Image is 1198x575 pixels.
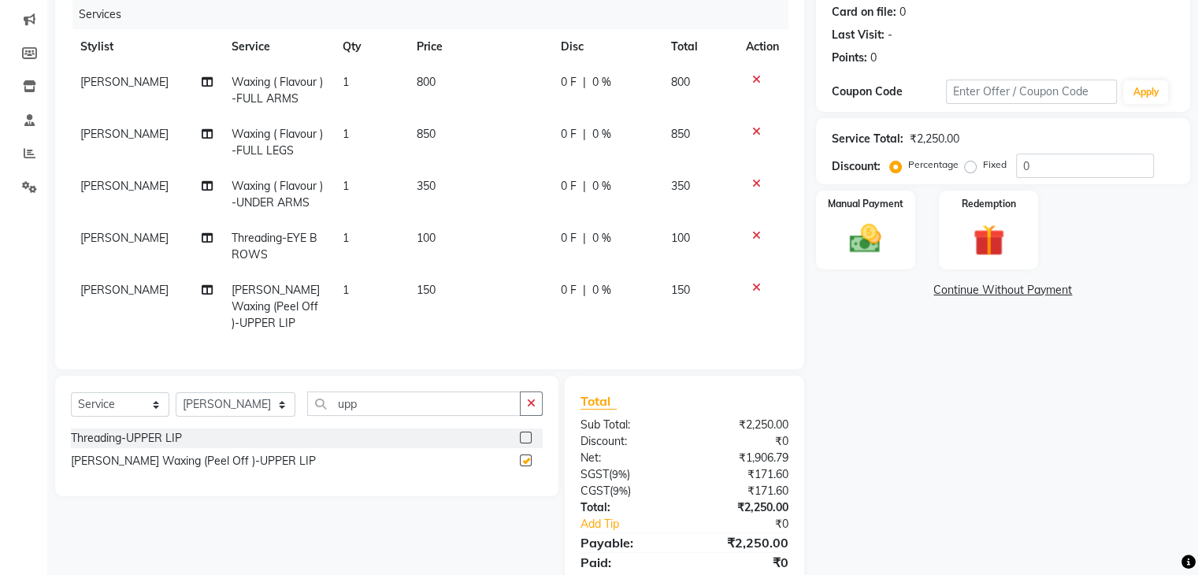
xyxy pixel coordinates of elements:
input: Search or Scan [307,391,521,416]
div: 0 [899,4,906,20]
div: Card on file: [832,4,896,20]
span: 0 F [561,126,577,143]
div: Service Total: [832,131,903,147]
th: Disc [551,29,662,65]
div: [PERSON_NAME] Waxing (Peel Off )-UPPER LIP [71,453,316,469]
div: ₹2,250.00 [910,131,959,147]
span: | [583,282,586,299]
label: Manual Payment [828,197,903,211]
input: Enter Offer / Coupon Code [946,80,1118,104]
div: ₹0 [703,516,799,532]
span: 350 [417,179,436,193]
span: SGST [580,467,609,481]
span: 100 [417,231,436,245]
span: 9% [613,484,628,497]
span: | [583,178,586,195]
th: Qty [333,29,407,65]
div: ₹171.60 [684,466,800,483]
span: 0 % [592,178,611,195]
div: Paid: [569,553,684,572]
span: 0 % [592,230,611,247]
span: 0 % [592,126,611,143]
div: ( ) [569,483,684,499]
label: Redemption [962,197,1016,211]
th: Total [662,29,736,65]
div: Discount: [832,158,881,175]
span: Waxing ( Flavour )-UNDER ARMS [232,179,323,210]
div: ₹0 [684,433,800,450]
div: Coupon Code [832,83,946,100]
div: Threading-UPPER LIP [71,430,182,447]
button: Apply [1123,80,1168,104]
span: 100 [671,231,690,245]
span: [PERSON_NAME] [80,283,169,297]
div: Points: [832,50,867,66]
div: Payable: [569,533,684,552]
span: 350 [671,179,690,193]
span: Waxing ( Flavour )-FULL LEGS [232,127,323,158]
span: | [583,126,586,143]
span: 0 % [592,282,611,299]
span: 0 F [561,178,577,195]
div: Discount: [569,433,684,450]
span: 150 [417,283,436,297]
span: 1 [343,231,349,245]
span: [PERSON_NAME] [80,179,169,193]
span: 0 F [561,230,577,247]
div: 0 [870,50,877,66]
span: Total [580,393,617,410]
span: [PERSON_NAME] [80,127,169,141]
span: | [583,230,586,247]
span: 850 [417,127,436,141]
div: ₹1,906.79 [684,450,800,466]
div: Last Visit: [832,27,885,43]
th: Price [407,29,551,65]
div: ₹0 [684,553,800,572]
th: Action [736,29,788,65]
th: Service [222,29,333,65]
div: ₹2,250.00 [684,499,800,516]
span: Threading-EYE BROWS [232,231,317,262]
span: 800 [671,75,690,89]
div: ₹2,250.00 [684,417,800,433]
div: - [888,27,892,43]
span: [PERSON_NAME] [80,231,169,245]
label: Percentage [908,158,959,172]
label: Fixed [983,158,1007,172]
div: Sub Total: [569,417,684,433]
span: Waxing ( Flavour )-FULL ARMS [232,75,323,106]
span: 9% [612,468,627,480]
span: 0 F [561,282,577,299]
div: ( ) [569,466,684,483]
div: Total: [569,499,684,516]
span: 1 [343,179,349,193]
span: 0 % [592,74,611,91]
img: _gift.svg [963,221,1014,260]
div: Net: [569,450,684,466]
th: Stylist [71,29,222,65]
img: _cash.svg [840,221,891,257]
span: 0 F [561,74,577,91]
span: 150 [671,283,690,297]
span: 1 [343,75,349,89]
span: 1 [343,127,349,141]
a: Add Tip [569,516,703,532]
span: [PERSON_NAME] [80,75,169,89]
span: | [583,74,586,91]
span: [PERSON_NAME] Waxing (Peel Off )-UPPER LIP [232,283,320,330]
span: 850 [671,127,690,141]
div: ₹2,250.00 [684,533,800,552]
span: 800 [417,75,436,89]
span: 1 [343,283,349,297]
div: ₹171.60 [684,483,800,499]
a: Continue Without Payment [819,282,1187,299]
span: CGST [580,484,610,498]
